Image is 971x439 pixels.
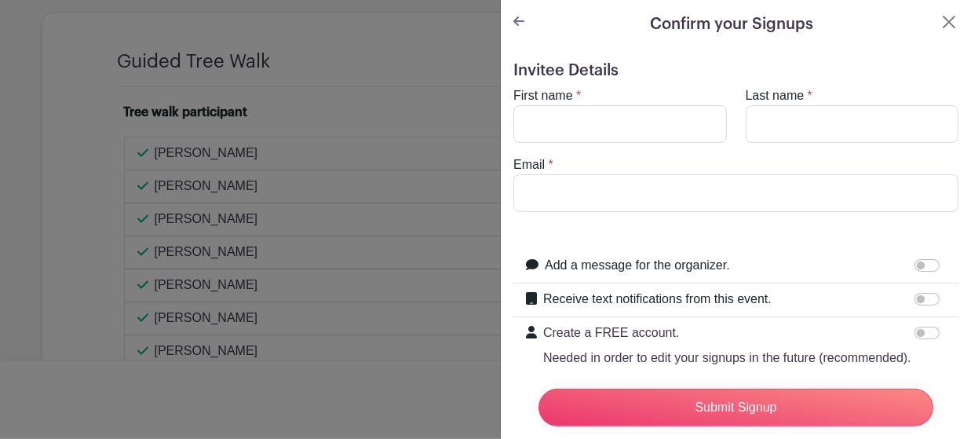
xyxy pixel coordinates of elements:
h5: Invitee Details [513,61,958,80]
button: Close [940,13,958,31]
label: First name [513,86,573,105]
p: Needed in order to edit your signups in the future (recommended). [543,349,911,368]
p: Create a FREE account. [543,324,911,342]
label: Add a message for the organizer. [545,256,730,275]
input: Submit Signup [538,389,933,426]
label: Receive text notifications from this event. [543,290,772,309]
h5: Confirm your Signups [651,13,814,36]
label: Last name [746,86,805,105]
label: Email [513,155,545,174]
